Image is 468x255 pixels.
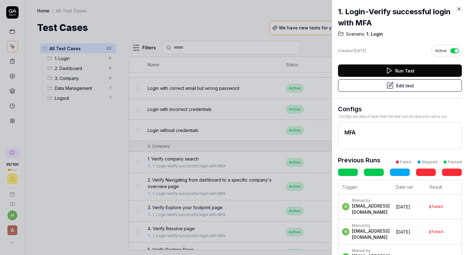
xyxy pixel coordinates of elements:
button: Run Test [338,64,462,77]
h2: MFA [344,128,455,137]
div: [EMAIL_ADDRESS][DOMAIN_NAME] [352,203,390,215]
th: Date ran [392,180,426,194]
div: Manual by [352,248,390,253]
div: Manual by [352,198,390,203]
h3: Configs [338,104,462,114]
div: Passed [448,159,462,165]
span: Scenario: [346,31,365,37]
time: [DATE] [396,229,410,235]
div: Failed [432,230,443,234]
span: 1. Login [365,31,383,37]
span: h [342,203,349,210]
div: Failed [400,159,411,165]
h3: Previous Runs [338,156,380,165]
div: [EMAIL_ADDRESS][DOMAIN_NAME] [352,228,390,240]
button: Edit test [338,79,462,92]
span: Active [435,48,447,54]
span: h [342,228,349,235]
div: Configs are sets of data that the test can access and use to run [338,114,462,119]
div: Created [338,48,366,54]
th: Result [426,180,461,194]
time: [DATE] [354,48,366,53]
h2: 1. Login-Verify successful login with MFA [338,6,462,29]
time: [DATE] [396,204,410,209]
th: Trigger [338,180,392,194]
div: Failed [432,205,443,209]
div: Skipped [422,159,437,165]
div: Manual by [352,223,390,228]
